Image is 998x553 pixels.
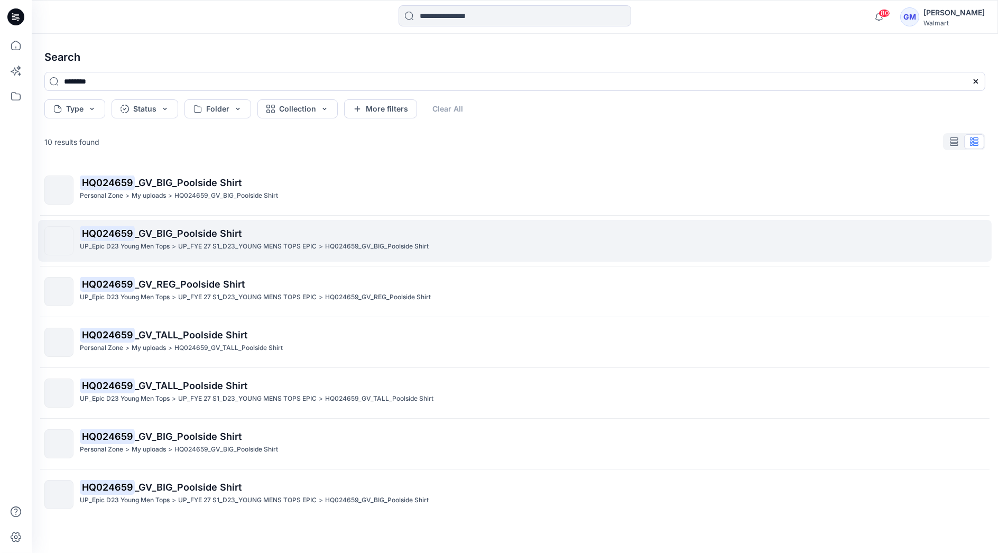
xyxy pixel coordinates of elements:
[168,190,172,201] p: >
[325,393,433,404] p: HQ024659_GV_TALL_Poolside Shirt
[174,190,278,201] p: HQ024659_GV_BIG_Poolside Shirt
[172,393,176,404] p: >
[80,241,170,252] p: UP_Epic D23 Young Men Tops
[80,175,135,190] mark: HQ024659
[80,480,135,494] mark: HQ024659
[38,474,992,515] a: HQ024659_GV_BIG_Poolside ShirtUP_Epic D23 Young Men Tops>UP_FYE 27 S1_D23_YOUNG MENS TOPS EPIC>HQ...
[178,393,317,404] p: UP_FYE 27 S1_D23_YOUNG MENS TOPS EPIC
[38,169,992,211] a: HQ024659_GV_BIG_Poolside ShirtPersonal Zone>My uploads>HQ024659_GV_BIG_Poolside Shirt
[319,292,323,303] p: >
[80,393,170,404] p: UP_Epic D23 Young Men Tops
[178,292,317,303] p: UP_FYE 27 S1_D23_YOUNG MENS TOPS EPIC
[44,99,105,118] button: Type
[325,292,431,303] p: HQ024659_GV_REG_Poolside Shirt
[38,271,992,312] a: HQ024659_GV_REG_Poolside ShirtUP_Epic D23 Young Men Tops>UP_FYE 27 S1_D23_YOUNG MENS TOPS EPIC>HQ...
[135,482,242,493] span: _GV_BIG_Poolside Shirt
[172,495,176,506] p: >
[44,136,99,148] p: 10 results found
[319,393,323,404] p: >
[80,495,170,506] p: UP_Epic D23 Young Men Tops
[923,6,985,19] div: [PERSON_NAME]
[80,190,123,201] p: Personal Zone
[38,220,992,262] a: HQ024659_GV_BIG_Poolside ShirtUP_Epic D23 Young Men Tops>UP_FYE 27 S1_D23_YOUNG MENS TOPS EPIC>HQ...
[879,9,890,17] span: 80
[125,343,130,354] p: >
[80,444,123,455] p: Personal Zone
[135,228,242,239] span: _GV_BIG_Poolside Shirt
[135,177,242,188] span: _GV_BIG_Poolside Shirt
[319,495,323,506] p: >
[923,19,985,27] div: Walmart
[184,99,251,118] button: Folder
[900,7,919,26] div: GM
[135,431,242,442] span: _GV_BIG_Poolside Shirt
[135,380,247,391] span: _GV_TALL_Poolside Shirt
[38,372,992,414] a: HQ024659_GV_TALL_Poolside ShirtUP_Epic D23 Young Men Tops>UP_FYE 27 S1_D23_YOUNG MENS TOPS EPIC>H...
[325,241,429,252] p: HQ024659_GV_BIG_Poolside Shirt
[36,42,994,72] h4: Search
[172,241,176,252] p: >
[112,99,178,118] button: Status
[174,343,283,354] p: HQ024659_GV_TALL_Poolside Shirt
[125,190,130,201] p: >
[132,343,166,354] p: My uploads
[319,241,323,252] p: >
[80,226,135,241] mark: HQ024659
[325,495,429,506] p: HQ024659_GV_BIG_Poolside Shirt
[80,292,170,303] p: UP_Epic D23 Young Men Tops
[172,292,176,303] p: >
[257,99,338,118] button: Collection
[38,423,992,465] a: HQ024659_GV_BIG_Poolside ShirtPersonal Zone>My uploads>HQ024659_GV_BIG_Poolside Shirt
[168,444,172,455] p: >
[80,429,135,444] mark: HQ024659
[132,190,166,201] p: My uploads
[80,378,135,393] mark: HQ024659
[132,444,166,455] p: My uploads
[344,99,417,118] button: More filters
[38,321,992,363] a: HQ024659_GV_TALL_Poolside ShirtPersonal Zone>My uploads>HQ024659_GV_TALL_Poolside Shirt
[125,444,130,455] p: >
[135,329,247,340] span: _GV_TALL_Poolside Shirt
[80,343,123,354] p: Personal Zone
[174,444,278,455] p: HQ024659_GV_BIG_Poolside Shirt
[168,343,172,354] p: >
[178,495,317,506] p: UP_FYE 27 S1_D23_YOUNG MENS TOPS EPIC
[80,327,135,342] mark: HQ024659
[80,276,135,291] mark: HQ024659
[178,241,317,252] p: UP_FYE 27 S1_D23_YOUNG MENS TOPS EPIC
[135,279,245,290] span: _GV_REG_Poolside Shirt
